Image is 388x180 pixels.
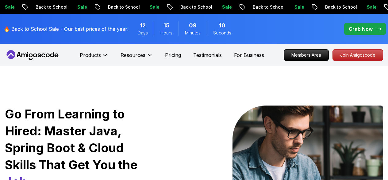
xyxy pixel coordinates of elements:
[138,30,148,36] span: Days
[315,4,356,10] p: Back to School
[212,4,231,10] p: Sale
[121,51,153,64] button: Resources
[284,49,329,61] a: Members Area
[67,4,86,10] p: Sale
[140,21,146,30] span: 12 Days
[165,51,181,59] a: Pricing
[121,51,145,59] p: Resources
[213,30,231,36] span: Seconds
[284,50,328,61] p: Members Area
[160,30,172,36] span: Hours
[332,49,383,61] a: Join Amigoscode
[163,21,170,30] span: 15 Hours
[25,4,67,10] p: Back to School
[80,51,101,59] p: Products
[189,21,197,30] span: 9 Minutes
[170,4,212,10] p: Back to School
[234,51,264,59] a: For Business
[139,4,159,10] p: Sale
[333,50,383,61] p: Join Amigoscode
[284,4,304,10] p: Sale
[98,4,139,10] p: Back to School
[193,51,222,59] a: Testimonials
[219,21,225,30] span: 10 Seconds
[242,4,284,10] p: Back to School
[356,4,376,10] p: Sale
[349,25,373,33] p: Grab Now
[80,51,108,64] button: Products
[4,25,129,33] p: 🔥 Back to School Sale - Our best prices of the year!
[185,30,201,36] span: Minutes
